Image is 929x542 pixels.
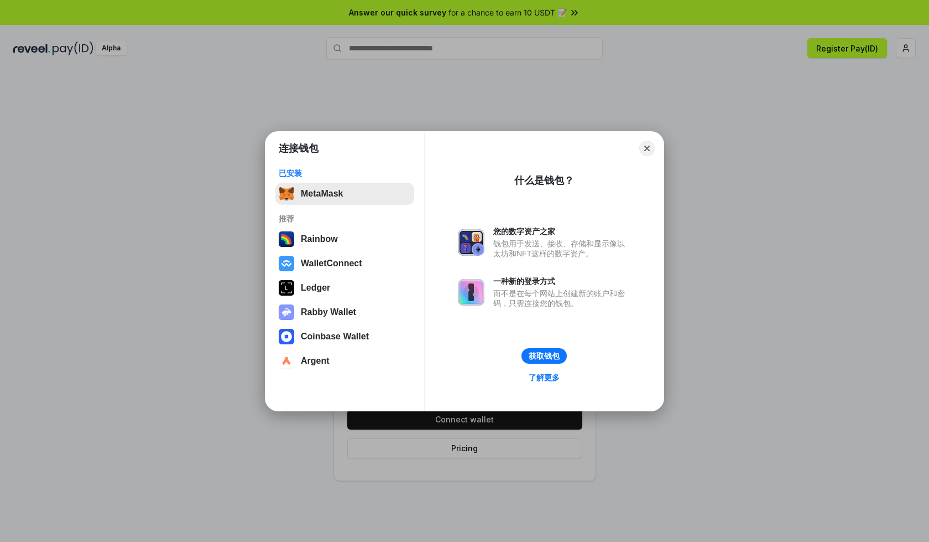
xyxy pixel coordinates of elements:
[521,348,567,364] button: 获取钱包
[279,186,294,202] img: svg+xml,%3Csvg%20fill%3D%22none%22%20height%3D%2233%22%20viewBox%3D%220%200%2035%2033%22%20width%...
[275,350,414,372] button: Argent
[493,288,630,308] div: 而不是在每个网站上创建新的账户和密码，只需连接您的钱包。
[275,277,414,299] button: Ledger
[279,280,294,296] img: svg+xml,%3Csvg%20xmlns%3D%22http%3A%2F%2Fwww.w3.org%2F2000%2Fsvg%22%20width%3D%2228%22%20height%3...
[529,351,560,361] div: 获取钱包
[279,304,294,320] img: svg+xml,%3Csvg%20xmlns%3D%22http%3A%2F%2Fwww.w3.org%2F2000%2Fsvg%22%20fill%3D%22none%22%20viewBox...
[279,353,294,369] img: svg+xml,%3Csvg%20width%3D%2228%22%20height%3D%2228%22%20viewBox%3D%220%200%2028%2028%22%20fill%3D...
[301,332,369,342] div: Coinbase Wallet
[458,279,484,306] img: svg+xml,%3Csvg%20xmlns%3D%22http%3A%2F%2Fwww.w3.org%2F2000%2Fsvg%22%20fill%3D%22none%22%20viewBox...
[301,259,362,269] div: WalletConnect
[529,373,560,383] div: 了解更多
[639,141,655,156] button: Close
[301,283,330,293] div: Ledger
[301,356,330,366] div: Argent
[301,307,356,317] div: Rabby Wallet
[493,239,630,259] div: 钱包用于发送、接收、存储和显示像以太坊和NFT这样的数字资产。
[275,301,414,323] button: Rabby Wallet
[301,189,343,199] div: MetaMask
[279,214,411,224] div: 推荐
[275,228,414,250] button: Rainbow
[279,329,294,344] img: svg+xml,%3Csvg%20width%3D%2228%22%20height%3D%2228%22%20viewBox%3D%220%200%2028%2028%22%20fill%3D...
[279,231,294,247] img: svg+xml,%3Csvg%20width%3D%22120%22%20height%3D%22120%22%20viewBox%3D%220%200%20120%20120%22%20fil...
[275,183,414,205] button: MetaMask
[279,168,411,178] div: 已安装
[493,226,630,236] div: 您的数字资产之家
[279,256,294,271] img: svg+xml,%3Csvg%20width%3D%2228%22%20height%3D%2228%22%20viewBox%3D%220%200%2028%2028%22%20fill%3D...
[514,174,574,187] div: 什么是钱包？
[301,234,338,244] div: Rainbow
[275,326,414,348] button: Coinbase Wallet
[275,252,414,275] button: WalletConnect
[458,229,484,256] img: svg+xml,%3Csvg%20xmlns%3D%22http%3A%2F%2Fwww.w3.org%2F2000%2Fsvg%22%20fill%3D%22none%22%20viewBox...
[279,142,319,155] h1: 连接钱包
[493,276,630,286] div: 一种新的登录方式
[522,370,566,385] a: 了解更多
